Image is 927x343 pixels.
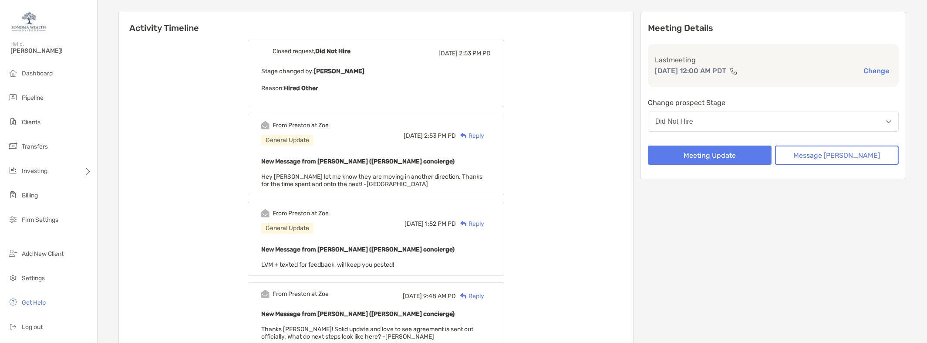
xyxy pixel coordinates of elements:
[8,297,18,307] img: get-help icon
[459,50,491,57] span: 2:53 PM PD
[22,250,64,258] span: Add New Client
[8,248,18,258] img: add_new_client icon
[404,132,423,139] span: [DATE]
[273,122,329,129] div: From Preston at Zoe
[405,220,424,228] span: [DATE]
[273,48,351,55] div: Closed request,
[22,323,43,331] span: Log out
[261,66,491,77] p: Stage changed by:
[775,146,899,165] button: Message [PERSON_NAME]
[8,214,18,224] img: firm-settings icon
[456,292,484,301] div: Reply
[261,121,270,129] img: Event icon
[648,23,899,34] p: Meeting Details
[314,68,364,75] b: [PERSON_NAME]
[456,219,484,228] div: Reply
[423,292,456,300] span: 9:48 AM PD
[261,173,482,188] span: Hey [PERSON_NAME] let me know they are moving in another direction. Thanks for the time spent and...
[22,299,46,306] span: Get Help
[460,133,467,139] img: Reply icon
[8,141,18,151] img: transfers icon
[22,119,40,126] span: Clients
[861,66,892,75] button: Change
[273,290,329,298] div: From Preston at Zoe
[8,165,18,176] img: investing icon
[730,68,738,75] img: communication type
[261,290,270,298] img: Event icon
[655,118,693,126] div: Did Not Hire
[8,190,18,200] img: billing icon
[456,131,484,140] div: Reply
[655,65,726,76] p: [DATE] 12:00 AM PDT
[261,261,394,268] span: LVM + texted for feedback, will keep you posted!
[8,116,18,127] img: clients icon
[886,120,891,123] img: Open dropdown arrow
[284,85,318,92] b: Hired Other
[10,47,92,54] span: [PERSON_NAME]!
[460,293,467,299] img: Reply icon
[22,143,48,150] span: Transfers
[655,54,892,65] p: Last meeting
[119,12,633,33] h6: Activity Timeline
[261,209,270,217] img: Event icon
[22,167,47,175] span: Investing
[22,192,38,199] span: Billing
[10,3,47,35] img: Zoe Logo
[22,94,44,102] span: Pipeline
[8,92,18,102] img: pipeline icon
[261,310,455,318] b: New Message from [PERSON_NAME] ([PERSON_NAME] concierge)
[648,97,899,108] p: Change prospect Stage
[22,275,45,282] span: Settings
[648,112,899,132] button: Did Not Hire
[460,221,467,227] img: Reply icon
[8,272,18,283] img: settings icon
[261,158,455,165] b: New Message from [PERSON_NAME] ([PERSON_NAME] concierge)
[8,68,18,78] img: dashboard icon
[8,321,18,332] img: logout icon
[261,47,270,55] img: Event icon
[438,50,458,57] span: [DATE]
[261,135,313,146] div: General Update
[648,146,772,165] button: Meeting Update
[403,292,422,300] span: [DATE]
[22,70,53,77] span: Dashboard
[261,246,455,253] b: New Message from [PERSON_NAME] ([PERSON_NAME] concierge)
[261,223,313,234] div: General Update
[273,210,329,217] div: From Preston at Zoe
[22,216,58,224] span: Firm Settings
[261,83,491,94] p: Reason:
[261,326,473,340] span: Thanks [PERSON_NAME]! Solid update and love to see agreement is sent out officially. What do next...
[424,132,456,139] span: 2:53 PM PD
[315,48,351,55] b: Did Not Hire
[425,220,456,228] span: 1:52 PM PD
